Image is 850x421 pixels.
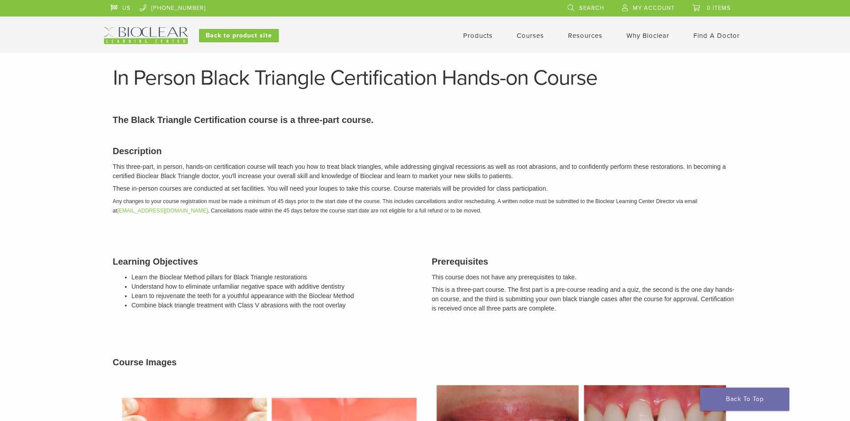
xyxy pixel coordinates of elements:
h3: Course Images [113,356,738,369]
span: My Account [633,4,675,12]
a: Courses [517,32,544,40]
li: Understand how to eliminate unfamiliar negative space with additive dentistry [132,282,419,291]
li: Learn the Bioclear Method pillars for Black Triangle restorations [132,273,419,282]
img: Bioclear [104,27,188,44]
a: Back to product site [199,29,279,42]
li: Learn to rejuvenate the teeth for a youthful appearance with the Bioclear Method [132,291,419,301]
a: [EMAIL_ADDRESS][DOMAIN_NAME] [117,208,208,214]
a: Resources [568,32,602,40]
span: Search [579,4,604,12]
em: Any changes to your course registration must be made a minimum of 45 days prior to the start date... [113,198,697,214]
h3: Learning Objectives [113,255,419,268]
a: Why Bioclear [626,32,669,40]
span: 0 items [707,4,731,12]
a: Find A Doctor [693,32,740,40]
p: This is a three-part course. The first part is a pre-course reading and a quiz, the second is the... [432,285,738,313]
p: The Black Triangle Certification course is a three-part course. [113,113,738,127]
li: Combine black triangle treatment with Class V abrasions with the root overlay [132,301,419,310]
a: Products [463,32,493,40]
h3: Prerequisites [432,255,738,268]
p: This course does not have any prerequisites to take. [432,273,738,282]
h1: In Person Black Triangle Certification Hands-on Course [113,67,738,89]
p: These in-person courses are conducted at set facilities. You will need your loupes to take this c... [113,184,738,193]
p: This three-part, in person, hands-on certification course will teach you how to treat black trian... [113,162,738,181]
h3: Description [113,144,738,158]
a: Back To Top [700,388,789,411]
